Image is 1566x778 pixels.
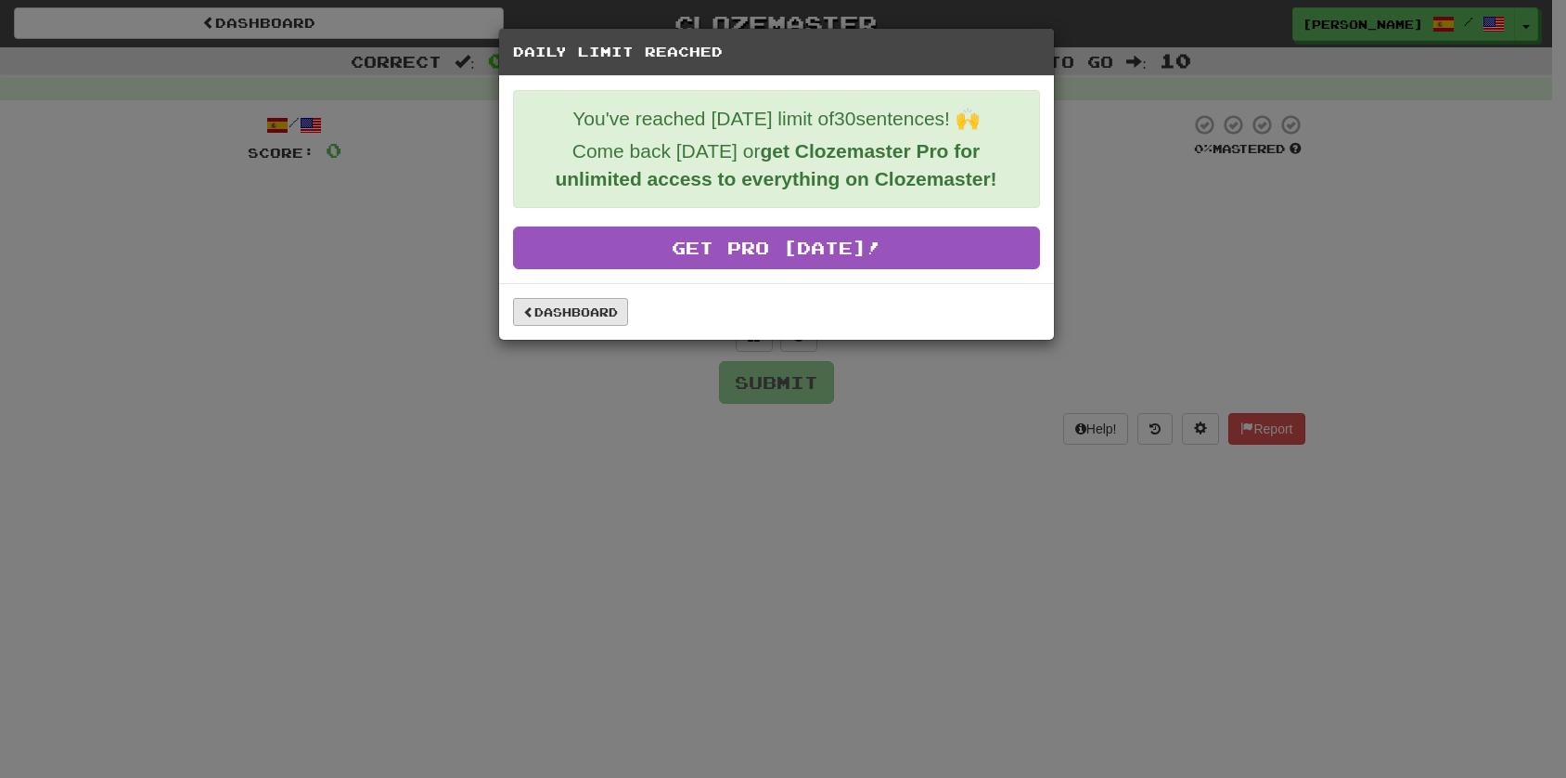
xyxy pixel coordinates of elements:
strong: get Clozemaster Pro for unlimited access to everything on Clozemaster! [555,140,996,189]
p: You've reached [DATE] limit of 30 sentences! 🙌 [528,105,1025,133]
a: Get Pro [DATE]! [513,227,1040,269]
h5: Daily Limit Reached [513,43,1040,61]
p: Come back [DATE] or [528,137,1025,193]
a: Dashboard [513,298,628,326]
